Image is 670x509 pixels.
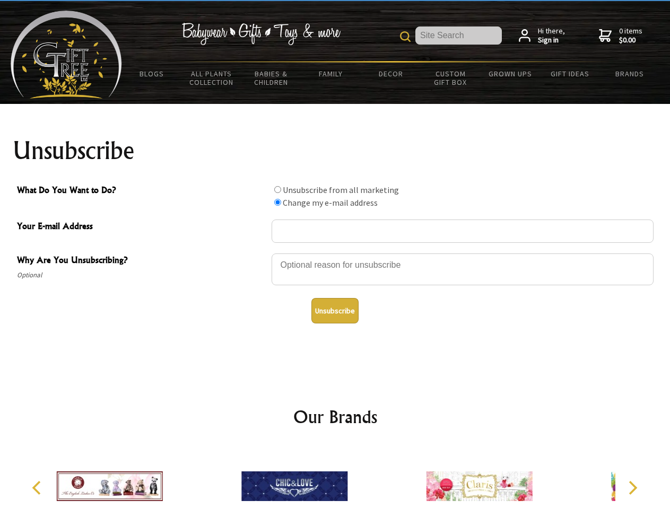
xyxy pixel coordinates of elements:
strong: $0.00 [619,36,642,45]
textarea: Why Are You Unsubscribing? [272,253,654,285]
a: 0 items$0.00 [599,27,642,45]
a: All Plants Collection [182,63,242,93]
img: product search [400,31,411,42]
img: Babywear - Gifts - Toys & more [181,23,341,45]
a: Family [301,63,361,85]
span: Your E-mail Address [17,220,266,235]
input: What Do You Want to Do? [274,199,281,206]
button: Previous [27,476,50,499]
button: Unsubscribe [311,298,359,323]
span: What Do You Want to Do? [17,183,266,199]
h1: Unsubscribe [13,138,658,163]
label: Unsubscribe from all marketing [283,185,399,195]
a: Decor [361,63,421,85]
input: Site Search [415,27,502,45]
input: What Do You Want to Do? [274,186,281,193]
a: BLOGS [122,63,182,85]
label: Change my e-mail address [283,197,378,208]
a: Grown Ups [480,63,540,85]
input: Your E-mail Address [272,220,654,243]
span: Optional [17,269,266,282]
h2: Our Brands [21,404,649,429]
img: Babyware - Gifts - Toys and more... [11,11,122,99]
a: Custom Gift Box [421,63,481,93]
a: Brands [600,63,660,85]
span: 0 items [619,26,642,45]
a: Babies & Children [241,63,301,93]
button: Next [621,476,644,499]
a: Gift Ideas [540,63,600,85]
strong: Sign in [538,36,565,45]
span: Hi there, [538,27,565,45]
span: Why Are You Unsubscribing? [17,253,266,269]
a: Hi there,Sign in [519,27,565,45]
